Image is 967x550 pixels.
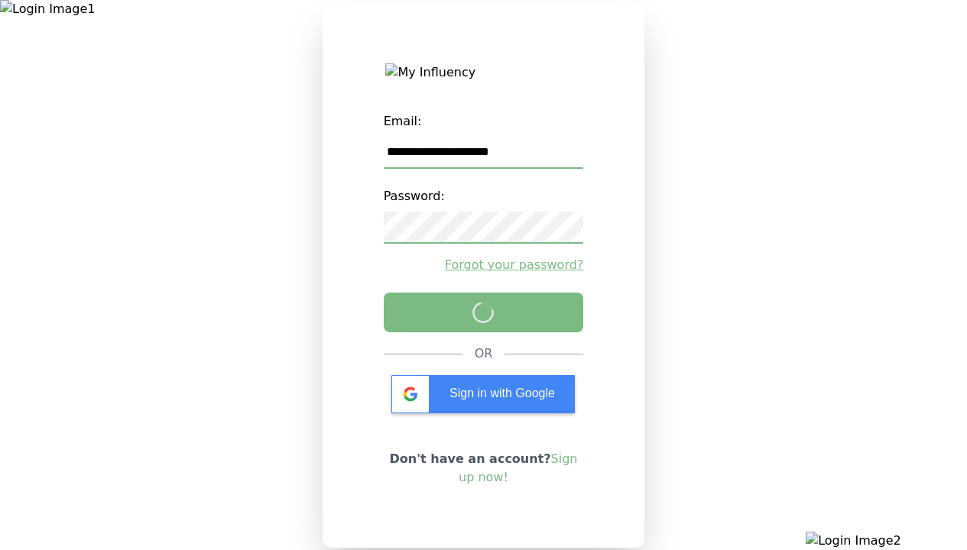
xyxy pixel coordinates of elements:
div: Sign in with Google [391,375,575,413]
p: Don't have an account? [384,450,584,487]
img: My Influency [385,63,581,82]
div: OR [475,345,493,363]
span: Sign in with Google [449,387,555,400]
label: Email: [384,106,584,137]
img: Login Image2 [806,532,967,550]
a: Forgot your password? [384,256,584,274]
label: Password: [384,181,584,212]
